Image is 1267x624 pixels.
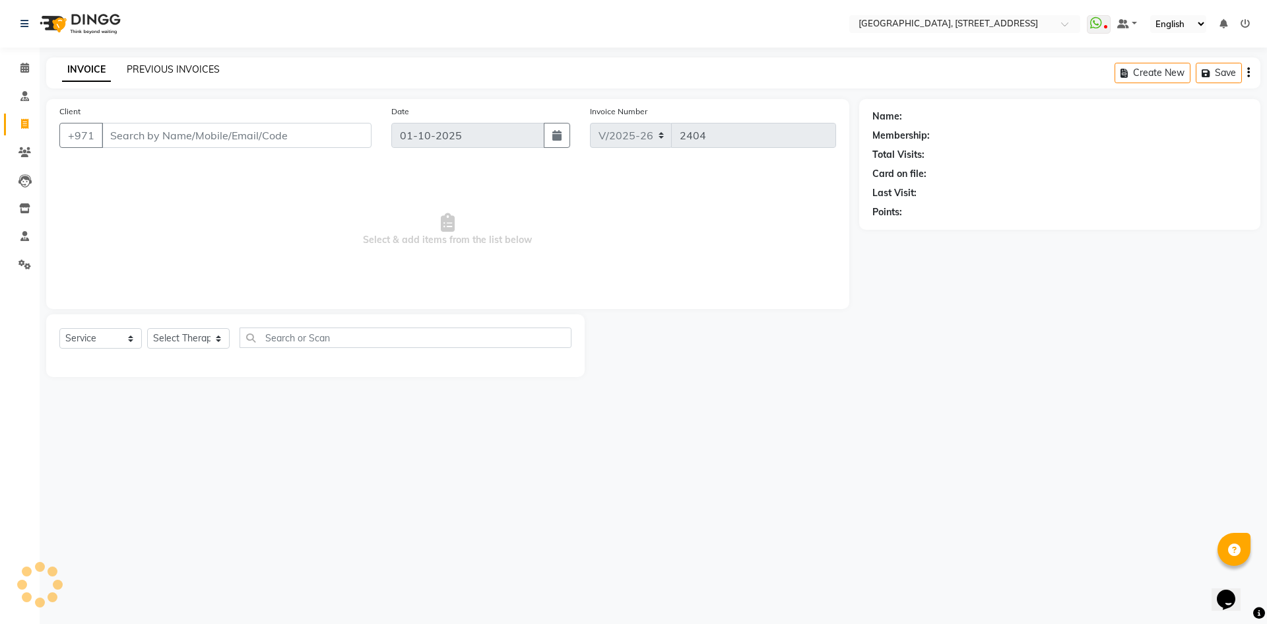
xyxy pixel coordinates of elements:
button: Create New [1115,63,1190,83]
div: Membership: [872,129,930,143]
iframe: chat widget [1212,571,1254,611]
div: Last Visit: [872,186,917,200]
button: +971 [59,123,103,148]
label: Date [391,106,409,118]
div: Points: [872,205,902,219]
div: Card on file: [872,167,926,181]
a: INVOICE [62,58,111,82]
label: Invoice Number [590,106,647,118]
div: Total Visits: [872,148,925,162]
input: Search or Scan [240,328,571,348]
span: Select & add items from the list below [59,164,836,296]
img: logo [34,5,124,42]
button: Save [1196,63,1242,83]
input: Search by Name/Mobile/Email/Code [102,123,372,148]
div: Name: [872,110,902,123]
label: Client [59,106,81,118]
a: PREVIOUS INVOICES [127,63,220,75]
